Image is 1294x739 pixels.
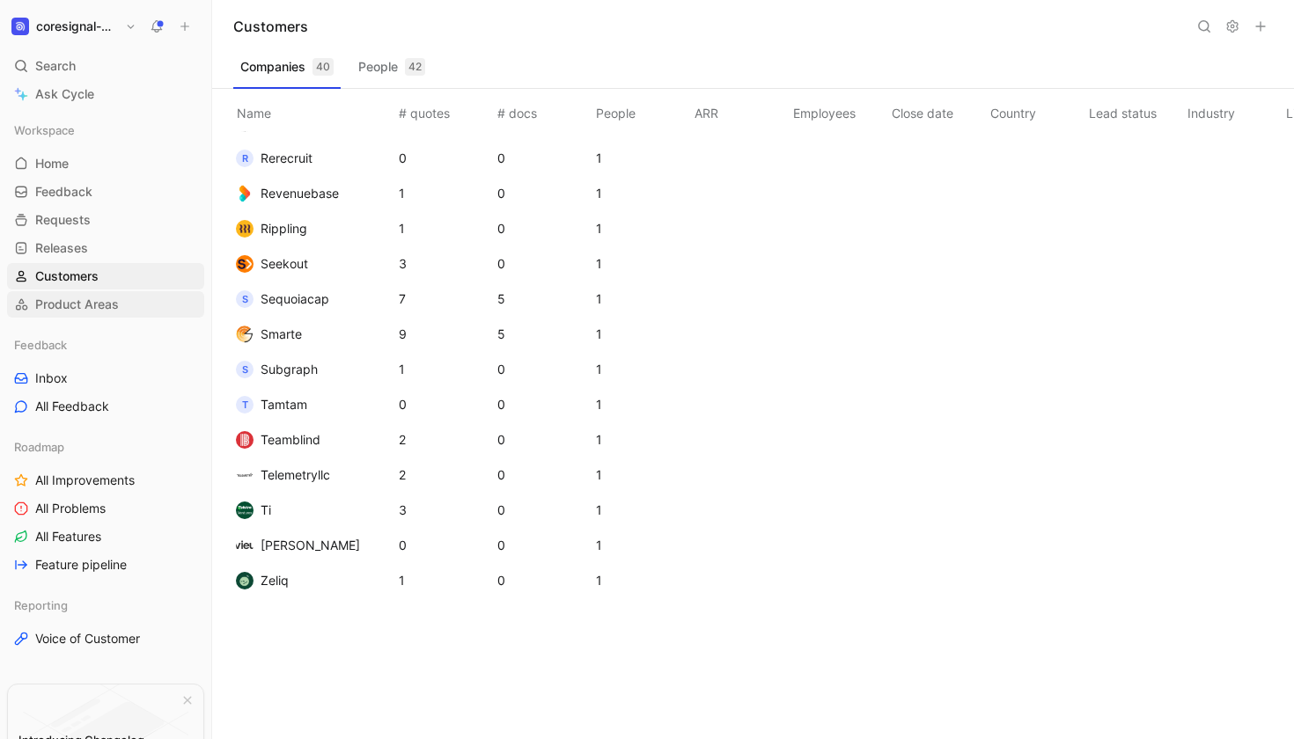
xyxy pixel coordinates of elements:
button: SSubgraph [230,355,324,384]
td: 0 [494,528,592,563]
button: logoTelemetryllc [230,461,336,489]
td: 1 [395,176,494,211]
th: Country [987,89,1085,131]
td: 1 [592,141,691,176]
button: logoTeamblind [230,426,327,454]
span: Search [35,55,76,77]
td: 1 [592,317,691,352]
th: Industry [1184,89,1283,131]
div: R [236,150,254,167]
div: S [236,290,254,308]
td: 1 [592,176,691,211]
span: Tamtam [261,397,307,412]
td: 0 [494,246,592,282]
div: Workspace [7,117,204,143]
td: 0 [494,563,592,598]
div: 42 [405,58,425,76]
button: TTamtam [230,391,313,419]
td: 1 [592,528,691,563]
th: Lead status [1085,89,1184,131]
td: 1 [592,211,691,246]
div: RoadmapAll ImprovementsAll ProblemsAll FeaturesFeature pipeline [7,434,204,578]
img: logo [236,466,254,484]
button: logoRevenuebase [230,179,345,208]
td: 1 [592,282,691,317]
a: Ask Cycle [7,81,204,107]
span: Releases [35,239,88,257]
button: People [351,53,432,81]
td: 0 [395,387,494,422]
span: Telemetryllc [261,467,330,482]
h1: coresignal-playground [36,18,118,34]
a: Requests [7,207,204,233]
span: Rippling [261,221,307,236]
span: Zeliq [261,573,289,588]
td: 1 [592,493,691,528]
span: All Feedback [35,398,109,415]
a: Product Areas [7,291,204,318]
div: Search [7,53,204,79]
th: # docs [494,89,592,131]
span: All Features [35,528,101,545]
span: Subgraph [261,362,318,377]
div: S [236,361,254,378]
img: logo [236,431,254,449]
span: Product Areas [35,296,119,313]
a: Releases [7,235,204,261]
span: All Improvements [35,472,135,489]
span: All Problems [35,500,106,517]
span: Requests [35,211,91,229]
td: 0 [494,141,592,176]
td: 1 [395,211,494,246]
button: logoRippling [230,215,313,243]
span: Reporting [14,596,68,614]
td: 2 [395,457,494,493]
h1: Customers [233,16,308,37]
a: All Improvements [7,467,204,494]
span: Ask Cycle [35,84,94,105]
span: Workspace [14,121,75,139]
td: 1 [592,246,691,282]
span: Revenuebase [261,186,339,201]
th: Close date [888,89,987,131]
th: Employees [790,89,888,131]
a: Voice of Customer [7,626,204,652]
td: 5 [494,282,592,317]
img: logo [236,501,254,519]
th: ARR [691,89,790,131]
a: Feedback [7,179,204,205]
span: Seekout [261,256,308,271]
span: Feedback [14,336,67,354]
td: 1 [395,563,494,598]
span: Feature pipeline [35,556,127,574]
div: ReportingVoice of Customer [7,592,204,652]
button: logoTi [230,496,277,524]
button: logoSeekout [230,250,314,278]
button: coresignal-playgroundcoresignal-playground [7,14,141,39]
img: logo [236,326,254,343]
th: People [592,89,691,131]
span: Ti [261,502,271,517]
span: Name [230,106,278,121]
a: Customers [7,263,204,289]
td: 0 [494,387,592,422]
div: 40 [312,58,334,76]
td: 1 [592,457,691,493]
td: 1 [592,422,691,457]
a: Feature pipeline [7,552,204,578]
img: logo [236,255,254,273]
td: 2 [395,422,494,457]
td: 1 [592,563,691,598]
button: logoZeliq [230,567,295,595]
a: Inbox [7,365,204,391]
td: 0 [395,528,494,563]
button: Companies [233,53,341,81]
td: 9 [395,317,494,352]
button: SSequoiacap [230,285,335,313]
img: logo [236,220,254,238]
span: Sequoiacap [261,291,329,306]
td: 0 [494,352,592,387]
div: Roadmap [7,434,204,460]
td: 3 [395,246,494,282]
span: Customers [35,267,99,285]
